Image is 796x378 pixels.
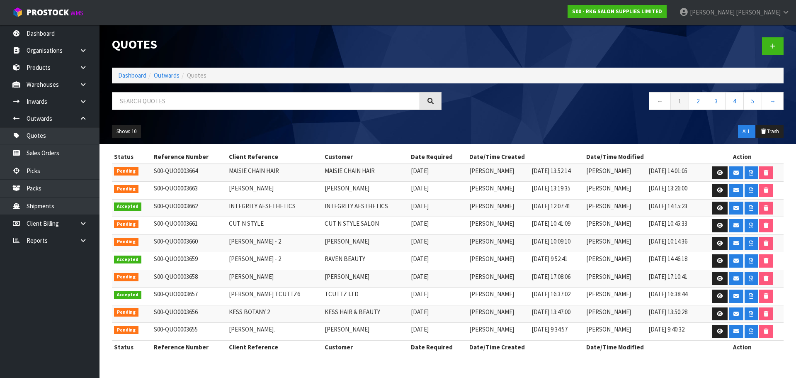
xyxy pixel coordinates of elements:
td: S00-QUO0003661 [152,217,227,235]
th: Date/Time Modified [584,150,701,163]
span: [DATE] [411,219,429,227]
button: Trash [756,125,784,138]
td: [DATE] 10:45:33 [646,217,701,235]
a: Dashboard [118,71,146,79]
td: [DATE] 14:46:18 [646,252,701,270]
button: ALL [738,125,755,138]
td: [DATE] 17:10:41 [646,270,701,288]
span: Accepted [114,256,141,264]
span: Accepted [114,202,141,211]
td: [PERSON_NAME] [584,305,646,323]
span: [DATE] [411,237,429,245]
td: S00-QUO0003658 [152,270,227,288]
td: [PERSON_NAME] [467,234,529,252]
td: [PERSON_NAME] [584,323,646,341]
td: [PERSON_NAME] [467,217,529,235]
td: [PERSON_NAME] [467,288,529,305]
td: S00-QUO0003664 [152,164,227,182]
th: Reference Number [152,150,227,163]
th: Customer [323,340,408,354]
td: [PERSON_NAME] [584,217,646,235]
th: Status [112,150,152,163]
td: [PERSON_NAME] [584,182,646,200]
td: [DATE] 9:52:41 [529,252,584,270]
td: [PERSON_NAME] [467,305,529,323]
strong: S00 - RKG SALON SUPPLIES LIMITED [572,8,662,15]
a: S00 - RKG SALON SUPPLIES LIMITED [568,5,667,18]
span: Quotes [187,71,206,79]
td: [DATE] 13:52:14 [529,164,584,182]
th: Date/Time Created [467,150,584,163]
td: [DATE] 9:40:32 [646,323,701,341]
td: S00-QUO0003663 [152,182,227,200]
td: INTEGRITY AESTHETICS [323,199,408,217]
td: [PERSON_NAME] [323,270,408,288]
span: [DATE] [411,202,429,210]
td: [DATE] 10:09:10 [529,234,584,252]
a: 1 [670,92,689,110]
th: Date/Time Modified [584,340,701,354]
th: Date Required [409,150,467,163]
small: WMS [70,9,83,17]
a: 5 [743,92,762,110]
td: [PERSON_NAME] [467,164,529,182]
span: Pending [114,273,138,281]
td: S00-QUO0003657 [152,288,227,305]
a: 4 [725,92,744,110]
span: Pending [114,220,138,229]
a: 2 [689,92,707,110]
td: [DATE] 13:19:35 [529,182,584,200]
a: ← [649,92,671,110]
td: S00-QUO0003659 [152,252,227,270]
td: S00-QUO0003656 [152,305,227,323]
td: [PERSON_NAME] [467,270,529,288]
td: S00-QUO0003660 [152,234,227,252]
span: [DATE] [411,184,429,192]
td: [DATE] 10:41:09 [529,217,584,235]
th: Client Reference [227,340,323,354]
span: [DATE] [411,273,429,280]
td: S00-QUO0003662 [152,199,227,217]
span: [DATE] [411,255,429,263]
td: [PERSON_NAME]. [227,323,323,341]
th: Action [701,340,784,354]
span: Pending [114,326,138,334]
td: [DATE] 14:15:23 [646,199,701,217]
td: [PERSON_NAME] [227,270,323,288]
td: [PERSON_NAME] [227,182,323,200]
td: [DATE] 13:50:28 [646,305,701,323]
td: MAISIE CHAIN HAIR [227,164,323,182]
td: [DATE] 17:08:06 [529,270,584,288]
th: Client Reference [227,150,323,163]
span: [PERSON_NAME] [690,8,735,16]
span: [DATE] [411,167,429,175]
td: [PERSON_NAME] [467,199,529,217]
span: Pending [114,167,138,176]
input: Search quotes [112,92,420,110]
h1: Quotes [112,37,442,51]
td: [DATE] 10:14:36 [646,234,701,252]
span: [DATE] [411,290,429,298]
a: 3 [707,92,726,110]
th: Date/Time Created [467,340,584,354]
td: [PERSON_NAME] [584,288,646,305]
td: [PERSON_NAME] - 2 [227,234,323,252]
td: S00-QUO0003655 [152,323,227,341]
span: [DATE] [411,308,429,316]
span: ProStock [27,7,69,18]
td: [DATE] 13:47:00 [529,305,584,323]
th: Reference Number [152,340,227,354]
td: [DATE] 9:34:57 [529,323,584,341]
td: CUT N STYLE SALON [323,217,408,235]
td: KESS BOTANY 2 [227,305,323,323]
td: [PERSON_NAME] TCUTTZ6 [227,288,323,305]
span: Pending [114,185,138,193]
img: cube-alt.png [12,7,23,17]
th: Status [112,340,152,354]
td: [PERSON_NAME] [467,323,529,341]
span: Pending [114,238,138,246]
td: [DATE] 12:07:41 [529,199,584,217]
td: [PERSON_NAME] - 2 [227,252,323,270]
td: [PERSON_NAME] [584,199,646,217]
button: Show: 10 [112,125,141,138]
